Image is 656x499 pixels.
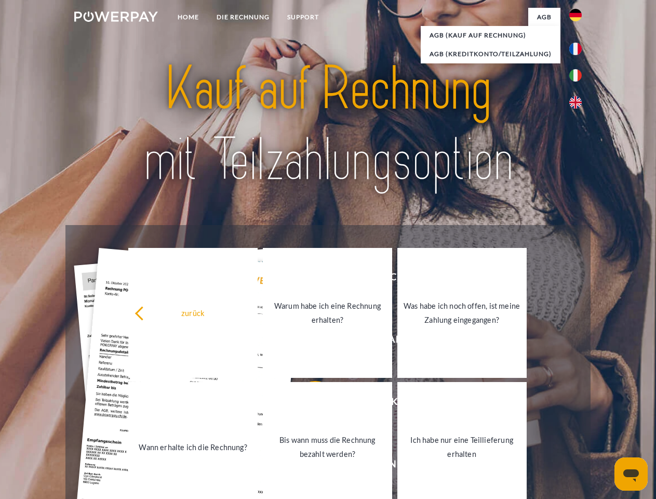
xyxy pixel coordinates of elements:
a: SUPPORT [278,8,328,27]
div: Ich habe nur eine Teillieferung erhalten [404,433,520,461]
a: AGB (Kauf auf Rechnung) [421,26,560,45]
div: Warum habe ich eine Rechnung erhalten? [269,299,386,327]
div: Was habe ich noch offen, ist meine Zahlung eingegangen? [404,299,520,327]
a: agb [528,8,560,27]
iframe: Schaltfläche zum Öffnen des Messaging-Fensters [614,457,648,491]
div: zurück [135,306,251,320]
img: it [569,69,582,82]
a: Was habe ich noch offen, ist meine Zahlung eingegangen? [397,248,527,378]
div: Bis wann muss die Rechnung bezahlt werden? [269,433,386,461]
img: en [569,96,582,109]
img: fr [569,43,582,55]
img: de [569,9,582,21]
a: Home [169,8,208,27]
img: title-powerpay_de.svg [99,50,557,199]
a: AGB (Kreditkonto/Teilzahlung) [421,45,560,63]
a: DIE RECHNUNG [208,8,278,27]
div: Wann erhalte ich die Rechnung? [135,440,251,454]
img: logo-powerpay-white.svg [74,11,158,22]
